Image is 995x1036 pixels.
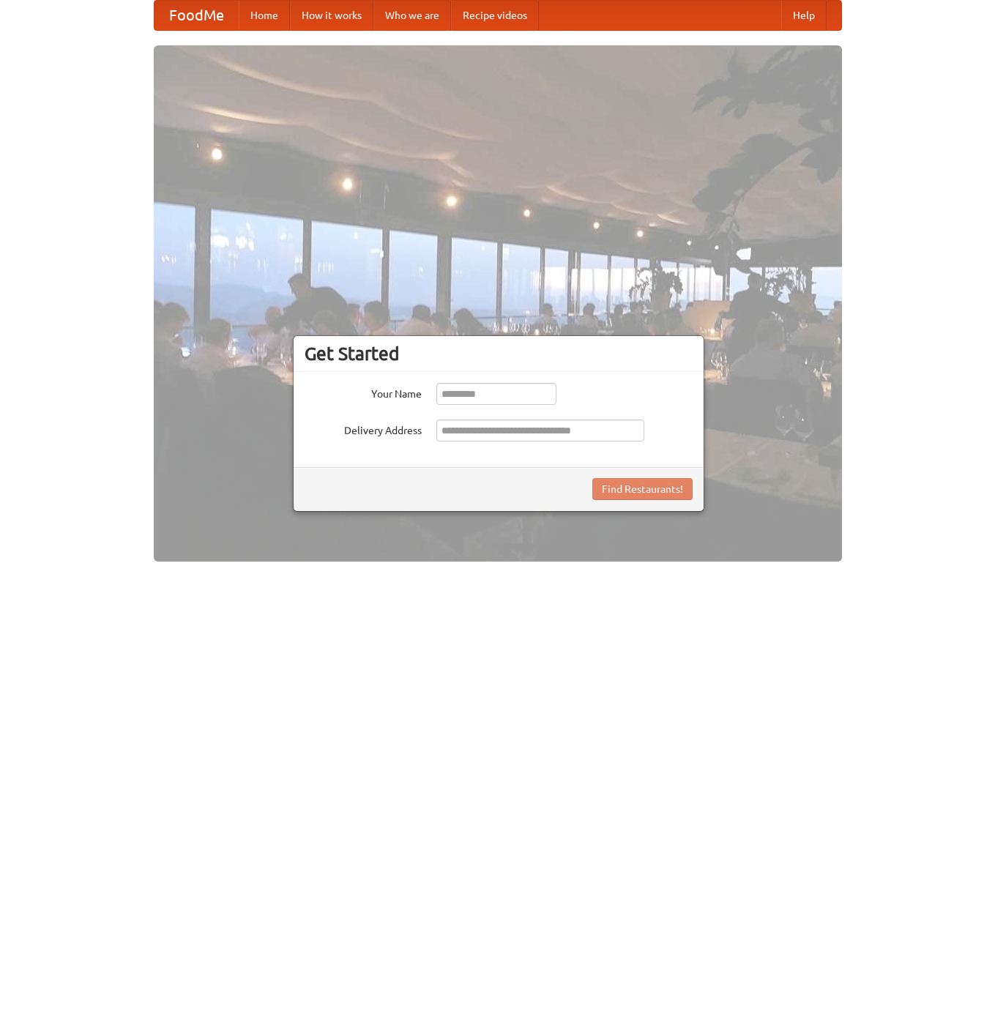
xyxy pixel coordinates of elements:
[305,343,693,365] h3: Get Started
[154,1,239,30] a: FoodMe
[592,478,693,500] button: Find Restaurants!
[290,1,373,30] a: How it works
[781,1,827,30] a: Help
[451,1,539,30] a: Recipe videos
[305,420,422,438] label: Delivery Address
[373,1,451,30] a: Who we are
[305,383,422,401] label: Your Name
[239,1,290,30] a: Home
